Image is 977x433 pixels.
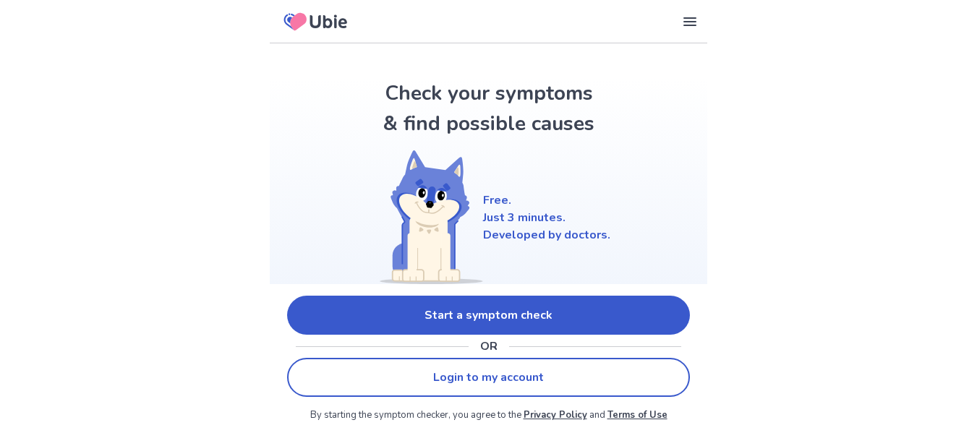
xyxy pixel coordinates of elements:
[483,209,610,226] p: Just 3 minutes.
[367,150,483,284] img: Shiba (Welcome)
[287,358,690,397] a: Login to my account
[287,296,690,335] a: Start a symptom check
[480,338,498,355] p: OR
[607,408,667,421] a: Terms of Use
[483,226,610,244] p: Developed by doctors.
[483,192,610,209] p: Free.
[524,408,587,421] a: Privacy Policy
[380,78,597,139] h1: Check your symptoms & find possible causes
[287,408,690,423] p: By starting the symptom checker, you agree to the and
